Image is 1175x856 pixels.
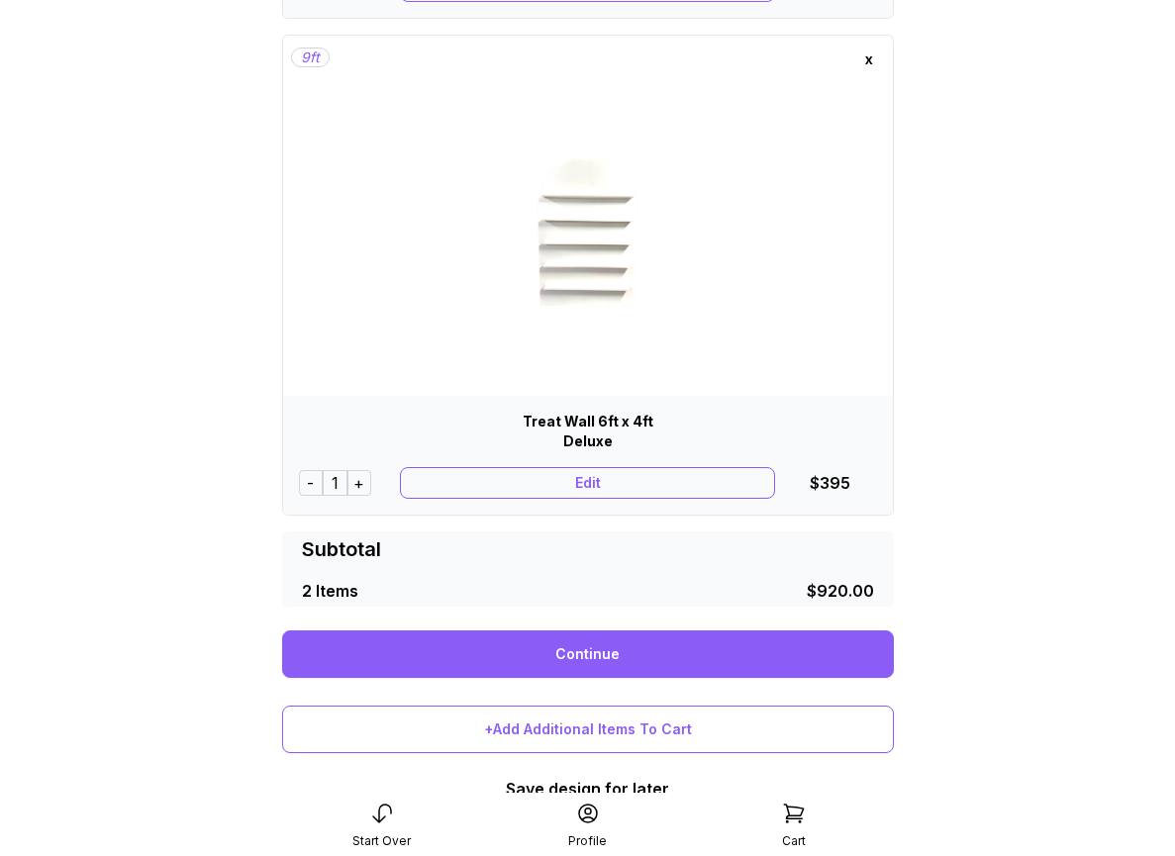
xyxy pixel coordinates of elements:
div: 9 ft [291,48,330,67]
div: Treat Wall 6ft x 4ft Deluxe [299,412,877,451]
div: Start Over [352,833,411,849]
div: Edit [400,467,775,499]
div: - [299,470,323,496]
div: Subtotal [302,535,381,563]
div: +Add Additional Items To Cart [282,706,894,753]
img: Design with add-ons [395,83,781,380]
div: Cart [782,833,806,849]
a: Save design for later [506,779,669,799]
div: 2 Items [302,579,358,603]
div: $395 [810,471,850,495]
div: x [853,44,885,75]
a: Continue [282,630,894,678]
div: Profile [568,833,607,849]
div: 1 [323,470,347,496]
div: $920.00 [807,579,874,603]
div: + [347,470,371,496]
